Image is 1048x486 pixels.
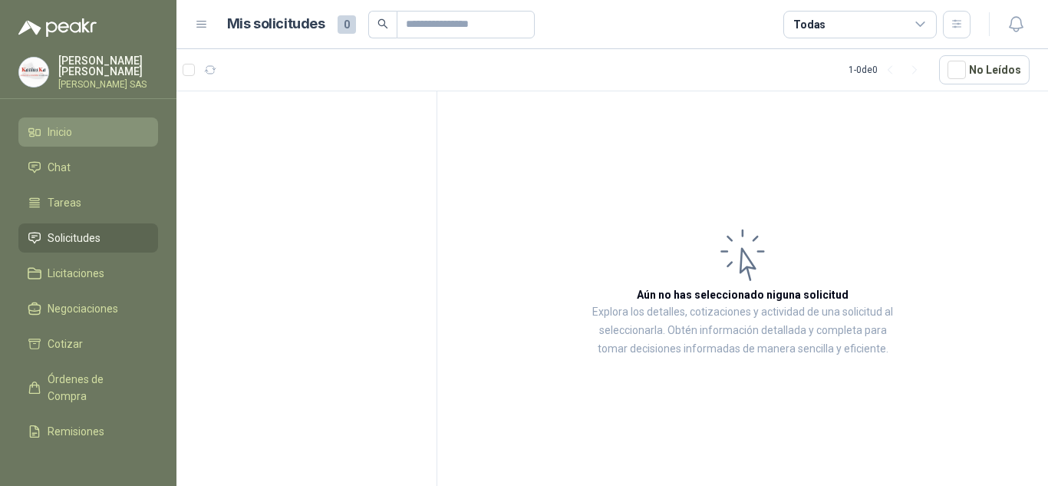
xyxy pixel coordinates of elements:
span: Solicitudes [48,230,101,246]
a: Cotizar [18,329,158,359]
span: Inicio [48,124,72,141]
span: Cotizar [48,336,83,352]
a: Licitaciones [18,259,158,288]
p: Explora los detalles, cotizaciones y actividad de una solicitud al seleccionarla. Obtén informaci... [591,303,895,359]
span: Órdenes de Compra [48,371,143,405]
span: Tareas [48,194,81,211]
span: 0 [338,15,356,34]
span: Negociaciones [48,300,118,317]
span: search [377,18,388,29]
h3: Aún no has seleccionado niguna solicitud [637,286,849,303]
a: Solicitudes [18,223,158,253]
div: 1 - 0 de 0 [849,58,927,82]
img: Logo peakr [18,18,97,37]
p: [PERSON_NAME] SAS [58,80,158,89]
a: Chat [18,153,158,182]
span: Remisiones [48,423,104,440]
div: Todas [793,16,826,33]
button: No Leídos [939,55,1030,84]
h1: Mis solicitudes [227,13,325,35]
a: Órdenes de Compra [18,365,158,411]
a: Inicio [18,117,158,147]
span: Chat [48,159,71,176]
p: [PERSON_NAME] [PERSON_NAME] [58,55,158,77]
a: Tareas [18,188,158,217]
span: Licitaciones [48,265,104,282]
a: Remisiones [18,417,158,446]
a: Negociaciones [18,294,158,323]
img: Company Logo [19,58,48,87]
